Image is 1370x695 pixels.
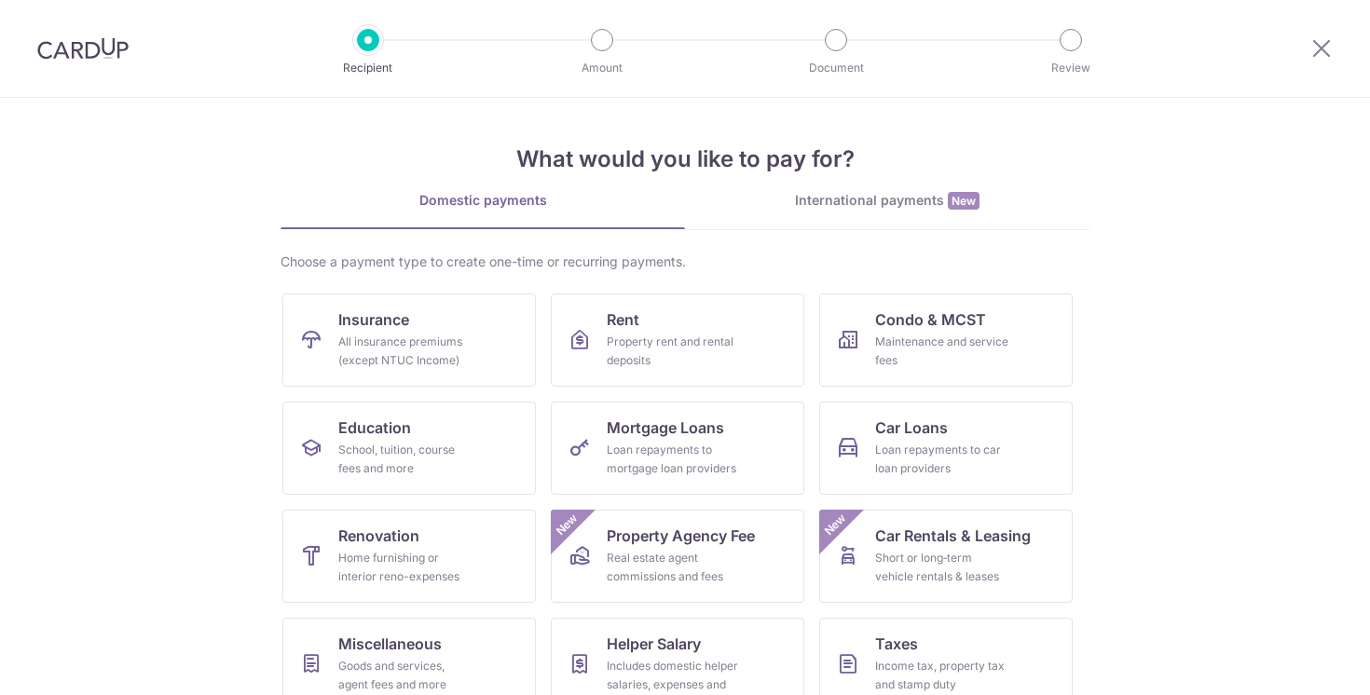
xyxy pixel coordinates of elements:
span: Helper Salary [607,633,701,655]
div: Domestic payments [281,191,685,210]
div: Loan repayments to mortgage loan providers [607,441,741,478]
div: Real estate agent commissions and fees [607,549,741,586]
h4: What would you like to pay for? [281,143,1089,176]
p: Document [767,59,905,77]
a: RentProperty rent and rental deposits [551,293,804,387]
div: Goods and services, agent fees and more [338,657,473,694]
div: Home furnishing or interior reno-expenses [338,549,473,586]
a: Condo & MCSTMaintenance and service fees [819,293,1073,387]
div: Choose a payment type to create one-time or recurring payments. [281,252,1089,271]
span: Car Loans [875,416,948,439]
a: Car Rentals & LeasingShort or long‑term vehicle rentals & leasesNew [819,510,1073,603]
span: Mortgage Loans [607,416,724,439]
div: Income tax, property tax and stamp duty [875,657,1009,694]
div: School, tuition, course fees and more [338,441,473,478]
span: Education [338,416,411,439]
div: Loan repayments to car loan providers [875,441,1009,478]
a: RenovationHome furnishing or interior reno-expenses [282,510,536,603]
div: Maintenance and service fees [875,333,1009,370]
span: Insurance [338,308,409,331]
a: Property Agency FeeReal estate agent commissions and feesNew [551,510,804,603]
span: New [552,510,582,540]
span: Condo & MCST [875,308,986,331]
span: Car Rentals & Leasing [875,525,1031,547]
p: Recipient [299,59,437,77]
a: EducationSchool, tuition, course fees and more [282,402,536,495]
a: InsuranceAll insurance premiums (except NTUC Income) [282,293,536,387]
span: Miscellaneous [338,633,442,655]
a: Car LoansLoan repayments to car loan providers [819,402,1073,495]
span: Rent [607,308,639,331]
p: Amount [533,59,671,77]
div: Short or long‑term vehicle rentals & leases [875,549,1009,586]
div: All insurance premiums (except NTUC Income) [338,333,473,370]
div: Property rent and rental deposits [607,333,741,370]
span: New [948,192,980,210]
a: Mortgage LoansLoan repayments to mortgage loan providers [551,402,804,495]
p: Review [1002,59,1140,77]
img: CardUp [37,37,129,60]
span: Renovation [338,525,419,547]
div: International payments [685,191,1089,211]
span: Property Agency Fee [607,525,755,547]
span: Taxes [875,633,918,655]
span: New [820,510,851,540]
